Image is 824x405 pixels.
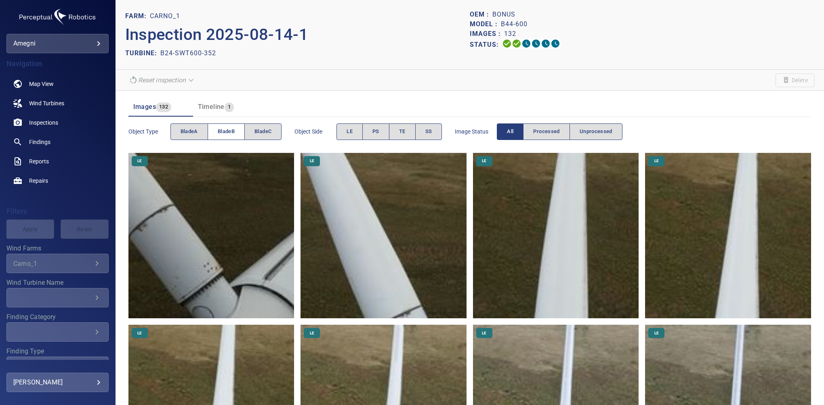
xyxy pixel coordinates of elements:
p: TURBINE: [125,48,160,58]
span: 1 [225,102,234,112]
span: LE [347,127,353,136]
div: Finding Category [6,322,109,342]
div: Reset inspection [125,73,199,87]
svg: Data Formatted 100% [512,39,521,48]
div: amegni [6,34,109,53]
h4: Filters [6,207,109,215]
span: LE [650,330,664,336]
p: OEM : [470,10,492,19]
span: Map View [29,80,54,88]
svg: Selecting 0% [521,39,531,48]
button: All [497,123,523,140]
span: 132 [156,102,171,112]
label: Finding Type [6,348,109,355]
a: findings noActive [6,132,109,152]
a: windturbines noActive [6,94,109,113]
span: LE [477,158,491,164]
button: LE [336,123,363,140]
span: PS [372,127,379,136]
span: TE [399,127,406,136]
div: objectType [170,123,282,140]
span: Image Status [455,127,497,136]
span: Unable to delete the inspection due to your user permissions [776,73,814,87]
span: bladeB [218,127,235,136]
span: Timeline [198,103,225,111]
em: Reset inspection [138,76,186,84]
span: Object Side [294,127,336,136]
button: Unprocessed [570,123,622,140]
label: Wind Turbine Name [6,280,109,286]
svg: Uploading 100% [502,39,512,48]
a: inspections noActive [6,113,109,132]
span: Wind Turbines [29,99,64,107]
span: LE [477,330,491,336]
div: objectSide [336,123,442,140]
span: Findings [29,138,50,146]
h4: Navigation [6,60,109,68]
div: imageStatus [497,123,622,140]
span: LE [305,330,319,336]
a: repairs noActive [6,171,109,190]
svg: Classification 0% [551,39,560,48]
span: SS [425,127,432,136]
span: Processed [533,127,559,136]
a: reports noActive [6,152,109,171]
span: Repairs [29,177,48,185]
p: Status: [470,39,502,50]
button: bladeC [244,123,282,140]
button: bladeB [208,123,245,140]
div: Wind Turbine Name [6,288,109,307]
button: SS [415,123,442,140]
svg: Matching 0% [541,39,551,48]
div: amegni [13,37,102,50]
span: Images [133,103,156,111]
button: TE [389,123,416,140]
div: Finding Type [6,357,109,376]
span: LE [132,158,147,164]
div: Carno_1 [13,260,92,267]
button: Processed [523,123,570,140]
label: Wind Farms [6,245,109,252]
span: Reports [29,157,49,165]
span: Object type [128,127,170,136]
p: Model : [470,19,501,29]
button: bladeA [170,123,208,140]
p: Bonus [492,10,515,19]
button: PS [362,123,389,140]
span: bladeA [181,127,198,136]
svg: ML Processing 0% [531,39,541,48]
span: Unprocessed [580,127,612,136]
span: LE [305,158,319,164]
p: Images : [470,29,504,39]
p: B44-600 [501,19,528,29]
img: amegni-logo [17,6,98,27]
p: B24-SWT600-352 [160,48,216,58]
div: [PERSON_NAME] [13,376,102,389]
label: Finding Category [6,314,109,320]
div: Wind Farms [6,254,109,273]
p: Carno_1 [150,11,180,21]
span: LE [650,158,664,164]
span: All [507,127,513,136]
p: Inspection 2025-08-14-1 [125,23,470,47]
a: map noActive [6,74,109,94]
p: 132 [504,29,516,39]
span: bladeC [254,127,271,136]
div: Unable to reset the inspection due to your user permissions [125,73,199,87]
p: FARM: [125,11,150,21]
span: Inspections [29,119,58,127]
span: LE [132,330,147,336]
